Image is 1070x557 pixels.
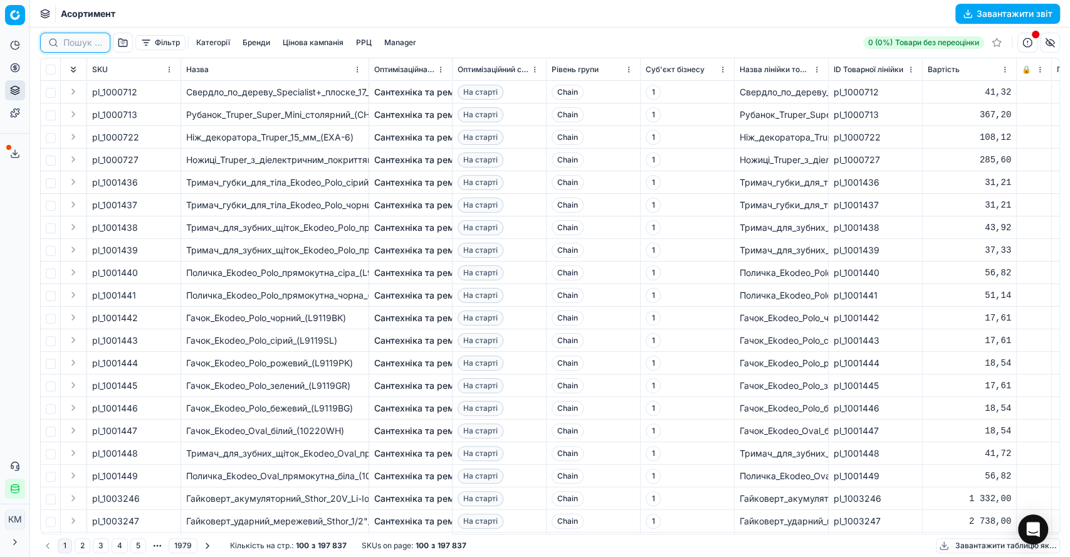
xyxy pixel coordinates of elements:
div: Поличка_Ekodeo_Polo_прямокутна_сіра_(L9118SL) [186,267,364,279]
a: Сантехніка та ремонт [374,131,469,144]
span: На старті [458,514,503,529]
nav: breadcrumb [61,8,115,20]
div: pl_1001443 [834,334,917,347]
span: Chain [552,220,584,235]
div: pl_1001440 [834,267,917,279]
div: 37,33 [928,244,1011,257]
a: Сантехніка та ремонт [374,109,469,121]
div: 18,54 [928,402,1011,415]
span: Chain [552,130,584,145]
a: 0 (0%)Товари без переоцінки [863,36,984,49]
span: 1 [646,198,661,213]
button: Expand [66,332,81,347]
span: 1 [646,491,661,506]
button: КM [5,509,25,529]
div: 31,21 [928,199,1011,211]
span: pl_1001441 [92,289,136,302]
a: Сантехніка та ремонт [374,221,469,234]
button: Завантажити звіт [955,4,1060,24]
span: Chain [552,243,584,258]
span: На старті [458,85,503,100]
div: Гачок_Ekodeo_Polo_сірий_(L9119SL) [740,334,823,347]
div: 108,12 [928,131,1011,144]
button: 3 [93,538,109,553]
span: Chain [552,491,584,506]
button: Go to previous page [40,538,55,553]
span: Суб'єкт бізнесу [646,65,705,75]
div: 31,21 [928,176,1011,189]
div: Тримач_для_зубних_щіток_Ekodeo_Oval_прямий_білий_(10216WH) [740,447,823,460]
span: Chain [552,265,584,280]
button: Expand [66,84,81,99]
div: pl_1000727 [834,154,917,166]
div: Гачок_Ekodeo_Polo_сірий_(L9119SL) [186,334,364,347]
span: Асортимент [61,8,115,20]
div: 17,61 [928,312,1011,324]
button: Expand [66,423,81,438]
div: Поличка_Ekodeo_Polo_прямокутна_чорна_(L9118BK) [186,289,364,302]
span: pl_1001446 [92,402,138,415]
strong: 197 837 [318,541,347,551]
span: 1 [646,310,661,326]
a: Сантехніка та ремонт [374,402,469,415]
button: 4 [112,538,128,553]
span: Товари без переоцінки [895,38,979,48]
span: На старті [458,446,503,461]
div: 41,72 [928,447,1011,460]
span: Chain [552,85,584,100]
span: pl_1001442 [92,312,138,324]
span: pl_1001449 [92,470,138,482]
div: Гачок_Ekodeo_Oval_білий_(10220WH) [186,425,364,437]
span: 1 [646,401,661,416]
div: 56,82 [928,267,1011,279]
span: На старті [458,198,503,213]
div: Гачок_Ekodeo_Polo_рожевий_(L9119PK) [186,357,364,369]
span: pl_1001436 [92,176,138,189]
span: На старті [458,130,503,145]
span: 1 [646,446,661,461]
button: 2 [75,538,90,553]
div: Свердло_по_дереву_Specialist+_плоске_17_мм_(69/1-170) [740,86,823,98]
button: Go to next page [200,538,215,553]
div: pl_1001448 [834,447,917,460]
button: Expand [66,287,81,302]
button: Expand [66,242,81,257]
div: pl_1003247 [834,515,917,528]
strong: з [431,541,435,551]
span: Chain [552,378,584,393]
span: На старті [458,107,503,122]
span: На старті [458,288,503,303]
div: Поличка_Ekodeo_Oval_прямокутна_біла_(10217WH) [186,470,364,482]
a: Сантехніка та ремонт [374,470,469,482]
a: Сантехніка та ремонт [374,86,469,98]
button: Manager [379,35,421,50]
div: Тримач_губки_для_тіла_Ekodeo_Polo_чорний_(L9116ВК) [186,199,364,211]
span: Chain [552,356,584,371]
a: Сантехніка та ремонт [374,244,469,257]
button: Expand [66,197,81,212]
span: Chain [552,469,584,484]
span: На старті [458,175,503,190]
div: Гачок_Ekodeo_Polo_чорний_(L9119BK) [740,312,823,324]
strong: 100 [296,541,309,551]
span: pl_1001443 [92,334,138,347]
div: 1 332,00 [928,492,1011,505]
span: На старті [458,333,503,348]
span: 1 [646,423,661,438]
div: Ніж_декоратора_Truper_15_мм_(EXA-6) [740,131,823,144]
div: pl_1001445 [834,379,917,392]
span: На старті [458,243,503,258]
span: Chain [552,514,584,529]
span: На старті [458,310,503,326]
div: Гачок_Ekodeo_Polo_бежевий_(L9119BG) [740,402,823,415]
div: pl_1001446 [834,402,917,415]
div: Тримач_губки_для_тіла_Ekodeo_Polo_чорний_(L9116ВК) [740,199,823,211]
div: pl_1001441 [834,289,917,302]
div: Тримач_для_зубних_щіток_Ekodeo_Polo_прямий_сірий_(L9117SL) [186,221,364,234]
span: Назва [186,65,209,75]
span: Chain [552,401,584,416]
button: Expand [66,355,81,370]
span: pl_1001447 [92,425,137,437]
button: Expand all [66,62,81,77]
button: Expand [66,400,81,415]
